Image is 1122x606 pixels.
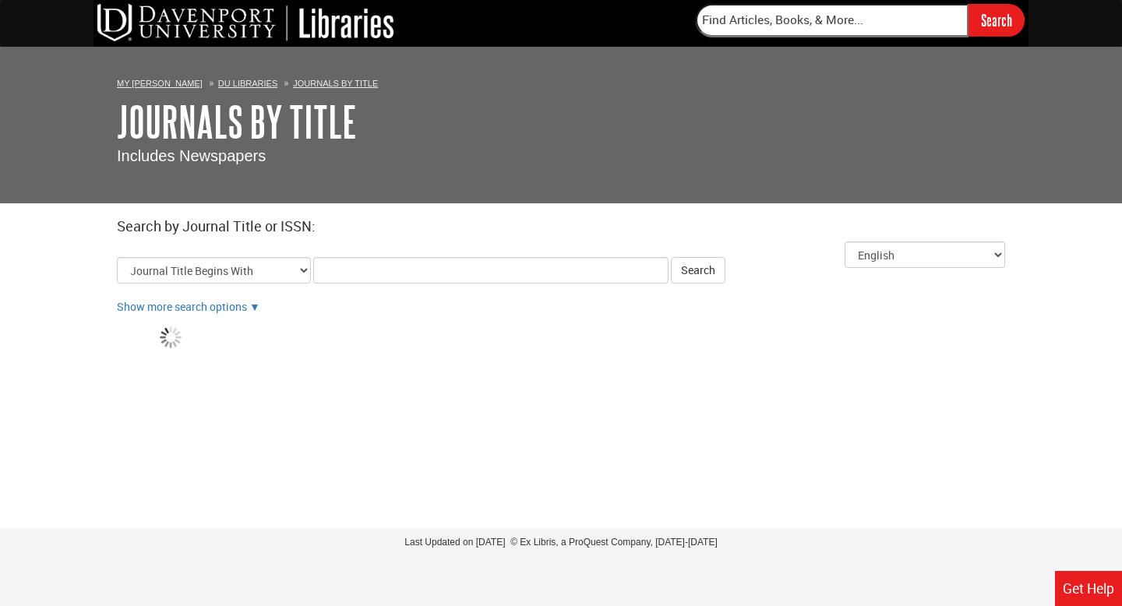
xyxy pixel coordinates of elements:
[117,145,1005,167] p: Includes Newspapers
[97,4,393,41] img: DU Libraries
[249,299,260,314] a: Show more search options
[117,75,1005,90] ol: Breadcrumbs
[117,299,247,314] a: Show more search options
[117,79,203,88] a: My [PERSON_NAME]
[1055,571,1122,606] a: Get Help
[117,219,1005,234] h2: Search by Journal Title or ISSN:
[696,4,969,37] input: Find Articles, Books, & More...
[218,79,277,88] a: DU Libraries
[293,79,378,88] a: Journals By Title
[156,322,184,353] img: Loading...
[117,97,357,146] a: Journals By Title
[969,4,1025,36] input: Search
[671,257,725,284] button: Search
